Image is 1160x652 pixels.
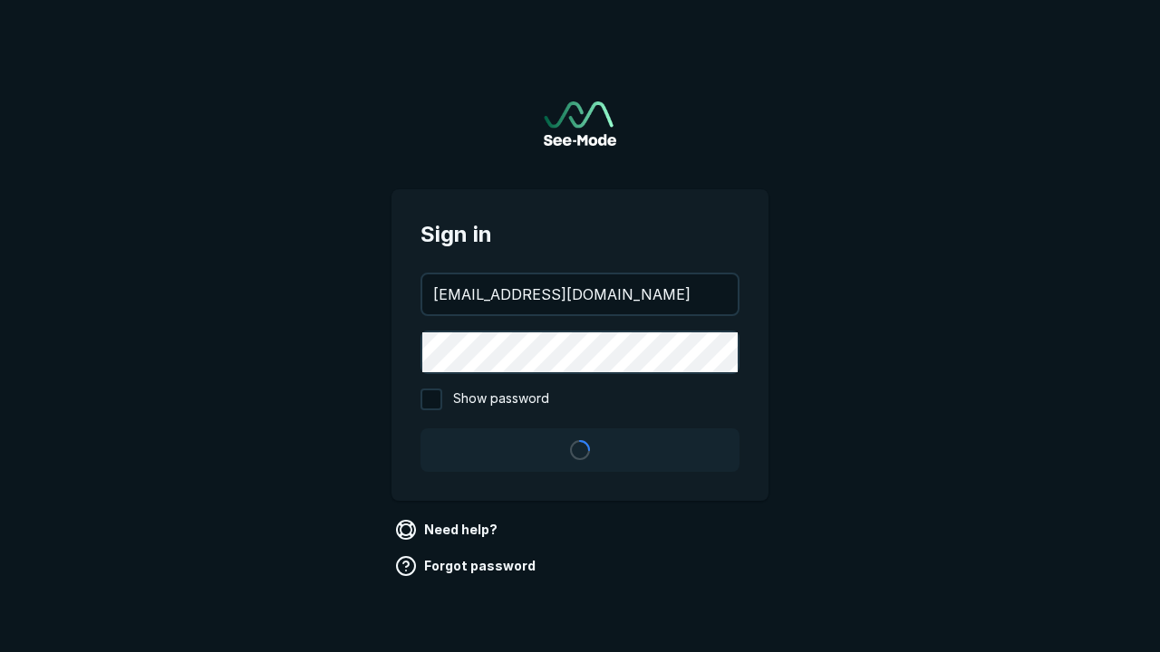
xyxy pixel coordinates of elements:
img: See-Mode Logo [544,101,616,146]
span: Sign in [420,218,739,251]
span: Show password [453,388,549,410]
a: Go to sign in [544,101,616,146]
a: Forgot password [391,551,543,580]
input: your@email.com [422,274,738,314]
a: Need help? [391,515,505,544]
